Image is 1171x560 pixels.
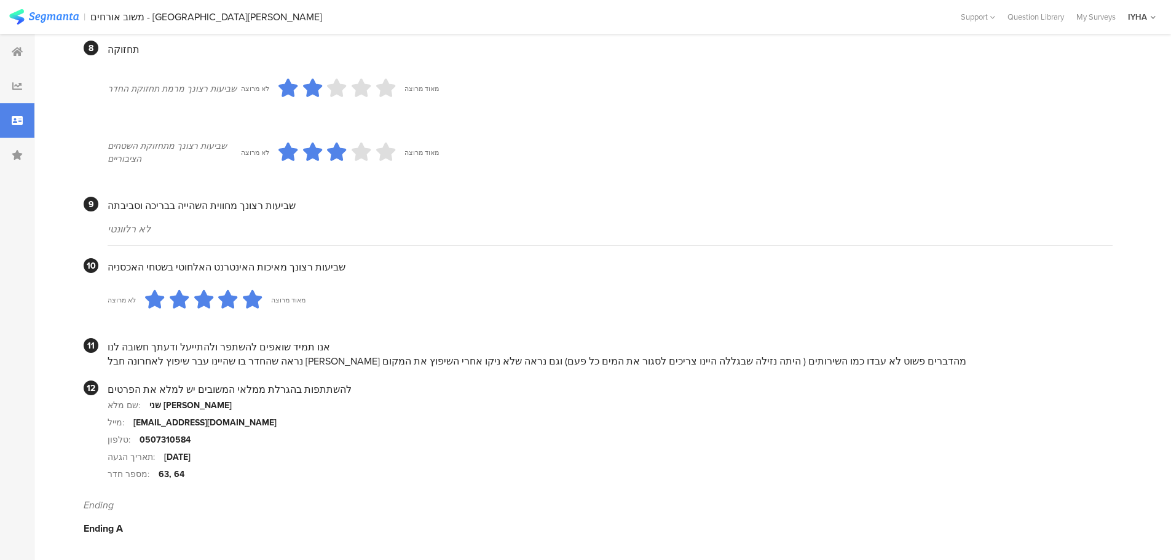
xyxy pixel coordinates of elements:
[108,295,136,305] div: לא מרוצה
[149,399,232,412] div: שני [PERSON_NAME]
[241,148,269,157] div: לא מרוצה
[108,399,149,412] div: שם מלא:
[84,197,98,211] div: 9
[164,451,191,463] div: [DATE]
[140,433,191,446] div: 0507310584
[108,199,1113,213] div: שביעות רצונך מחווית השהייה בבריכה וסביבתה
[159,468,184,481] div: 63, 64
[108,416,133,429] div: מייל:
[90,11,322,23] div: משוב אורחים - [GEOGRAPHIC_DATA][PERSON_NAME]
[404,84,439,93] div: מאוד מרוצה
[404,148,439,157] div: מאוד מרוצה
[84,498,1113,512] div: Ending
[84,10,85,24] div: |
[84,41,98,55] div: 8
[108,340,1113,354] div: אנו תמיד שואפים להשתפר ולהתייעל ודעתך חשובה לנו
[961,7,995,26] div: Support
[133,416,277,429] div: [EMAIL_ADDRESS][DOMAIN_NAME]
[108,382,1113,396] div: להשתתפות בהגרלת ממלאי המשובים יש למלא את הפרטים
[271,295,306,305] div: מאוד מרוצה
[108,140,241,165] div: שביעות רצונך מתחזוקת השטחים הציבוריים
[1001,11,1070,23] a: Question Library
[108,468,159,481] div: מספר חדר:
[241,84,269,93] div: לא מרוצה
[108,42,1113,57] div: תחזוקה
[108,82,241,95] div: שביעות רצונך מרמת תחזוקת החדר
[84,338,98,353] div: 11
[108,433,140,446] div: טלפון:
[108,451,164,463] div: תאריך הגעה:
[84,258,98,273] div: 10
[108,260,1113,274] div: שביעות רצונך מאיכות האינטרנט האלחוטי בשטחי האכסניה
[84,521,1113,535] div: Ending A
[9,9,79,25] img: segmanta logo
[108,354,1113,368] div: נראה שהחדר בו שהיינו עבר שיפוץ לאחרונה חבל [PERSON_NAME] מהדברים פשוט לא עבדו כמו השירותים ( היתה...
[84,381,98,395] div: 12
[108,222,1113,236] div: לא רלוונטי
[1128,11,1147,23] div: IYHA
[1070,11,1122,23] a: My Surveys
